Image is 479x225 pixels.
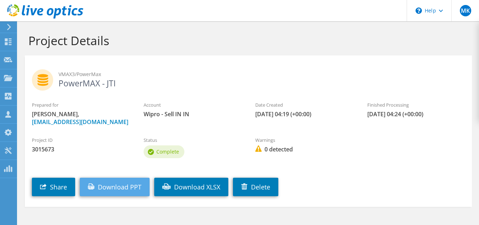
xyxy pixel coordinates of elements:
label: Project ID [32,136,129,144]
span: Complete [156,148,179,155]
h1: Project Details [28,33,465,48]
a: Download XLSX [154,178,228,196]
a: Delete [233,178,278,196]
span: Wipro - Sell IN IN [144,110,241,118]
span: [PERSON_NAME], [32,110,129,126]
span: MK [460,5,471,16]
span: 0 detected [255,145,353,153]
label: Account [144,101,241,108]
label: Date Created [255,101,353,108]
a: Share [32,178,75,196]
label: Status [144,136,241,144]
a: Download PPT [80,178,150,196]
span: VMAX3/PowerMax [59,70,465,78]
label: Prepared for [32,101,129,108]
span: [DATE] 04:24 (+00:00) [367,110,465,118]
label: Finished Processing [367,101,465,108]
h2: PowerMAX - JTI [32,69,465,87]
svg: \n [416,7,422,14]
a: [EMAIL_ADDRESS][DOMAIN_NAME] [32,118,128,126]
span: 3015673 [32,145,129,153]
span: [DATE] 04:19 (+00:00) [255,110,353,118]
label: Warnings [255,136,353,144]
